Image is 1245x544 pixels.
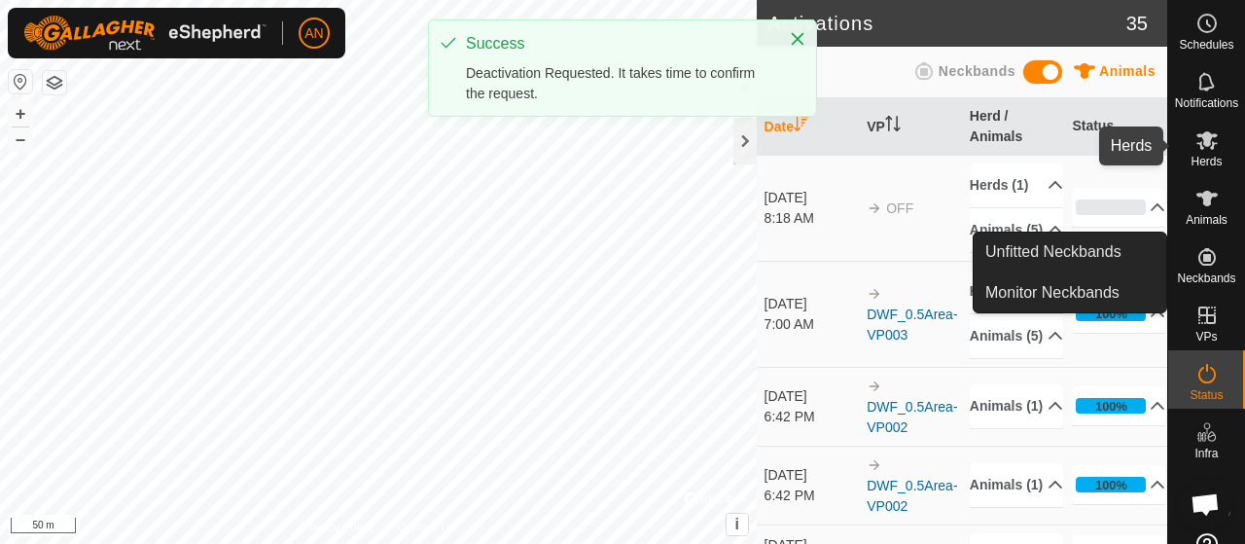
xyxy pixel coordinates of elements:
p-accordion-header: Herds (1) [970,163,1063,207]
div: 8:18 AM [765,208,858,229]
h2: Activations [768,12,1126,35]
span: Monitor Neckbands [985,281,1120,305]
th: VP [859,98,962,156]
div: 6:42 PM [765,407,858,427]
div: Open chat [1179,478,1231,530]
a: Unfitted Neckbands [974,233,1166,272]
span: 35 [1126,9,1148,38]
img: arrow [867,200,882,216]
a: DWF_0.5Area-VP002 [867,399,957,435]
p-accordion-header: Animals (5) [970,208,1063,252]
th: Status [1064,98,1167,156]
div: 0% [1076,199,1146,215]
span: Heatmap [1183,506,1230,518]
div: [DATE] [765,386,858,407]
span: Infra [1194,448,1218,459]
span: Herds [1191,156,1222,167]
p-accordion-header: 100% [1072,465,1165,504]
p-accordion-header: 100% [1072,386,1165,425]
img: arrow [867,457,882,473]
div: 6:42 PM [765,486,858,506]
div: [DATE] [765,188,858,208]
span: Animals [1186,214,1227,226]
p-sorticon: Activate to sort [885,119,901,134]
div: Deactivation Requested. It takes time to confirm the request. [466,63,769,104]
div: 100% [1095,476,1127,494]
span: Unfitted Neckbands [985,240,1121,264]
button: i [727,514,748,535]
div: Success [466,32,769,55]
div: 100% [1095,397,1127,416]
span: Animals [1099,63,1156,79]
a: Privacy Policy [302,519,374,536]
a: DWF_0.5Area-VP002 [867,478,957,514]
a: DWF_0.5Area-VP003 [867,307,957,343]
span: Schedules [1179,39,1233,51]
div: 100% [1076,477,1146,492]
img: arrow [867,379,882,394]
div: 100% [1095,305,1127,323]
button: Close [784,25,811,53]
img: arrow [867,286,882,302]
p-accordion-header: 0% [1072,188,1165,227]
p-accordion-header: 100% [1072,294,1165,333]
p-sorticon: Activate to sort [794,119,809,134]
a: Contact Us [397,519,454,536]
span: Neckbands [939,63,1015,79]
p-accordion-header: Animals (5) [970,314,1063,358]
p-accordion-header: Animals (1) [970,463,1063,507]
button: Map Layers [43,71,66,94]
img: Gallagher Logo [23,16,267,51]
div: 100% [1076,306,1146,321]
th: Herd / Animals [962,98,1065,156]
span: i [734,516,738,532]
span: Status [1190,389,1223,401]
p-accordion-header: Herds (1) [970,270,1063,313]
button: Reset Map [9,70,32,93]
span: AN [304,23,323,44]
a: Monitor Neckbands [974,273,1166,312]
button: + [9,102,32,126]
div: [DATE] [765,294,858,314]
button: – [9,127,32,151]
span: Notifications [1175,97,1238,109]
div: 100% [1076,398,1146,414]
p-accordion-header: Animals (1) [970,384,1063,428]
div: 7:00 AM [765,314,858,335]
div: [DATE] [765,465,858,486]
span: OFF [886,200,913,216]
span: Neckbands [1177,272,1235,284]
span: VPs [1195,331,1217,343]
